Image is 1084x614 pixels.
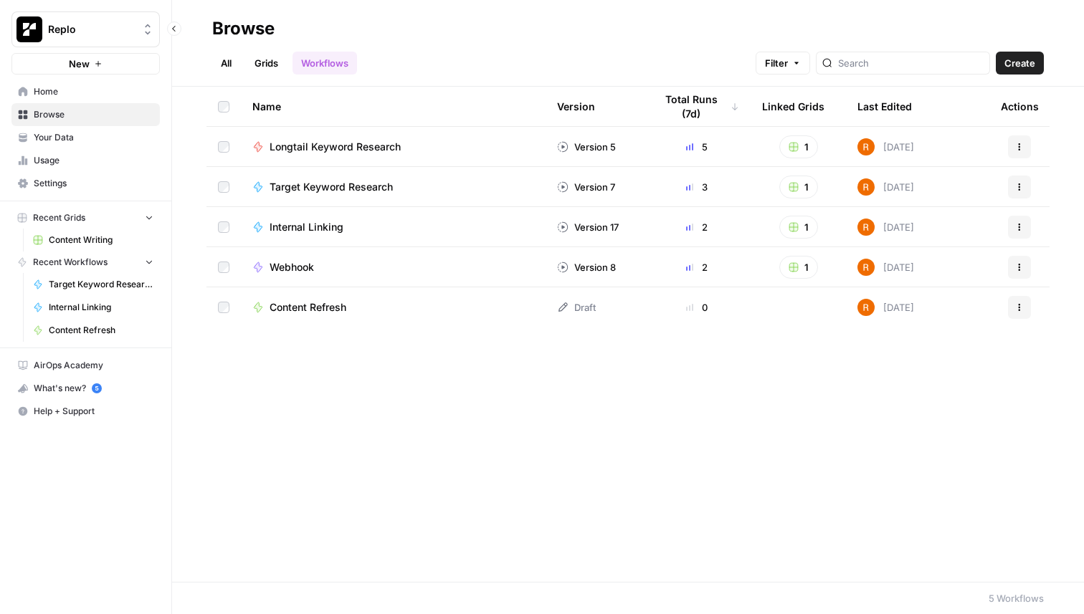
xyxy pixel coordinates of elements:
[252,260,534,274] a: Webhook
[34,154,153,167] span: Usage
[270,180,393,194] span: Target Keyword Research
[252,140,534,154] a: Longtail Keyword Research
[857,259,914,276] div: [DATE]
[212,52,240,75] a: All
[270,300,346,315] span: Content Refresh
[252,220,534,234] a: Internal Linking
[857,219,875,236] img: zagm2afz75jhe1ea038esr7tfxv1
[11,103,160,126] a: Browse
[779,176,818,198] button: 1
[293,52,357,75] a: Workflows
[655,87,739,126] div: Total Runs (7d)
[69,57,90,71] span: New
[857,299,914,316] div: [DATE]
[857,259,875,276] img: zagm2afz75jhe1ea038esr7tfxv1
[33,211,85,224] span: Recent Grids
[996,52,1044,75] button: Create
[857,178,914,196] div: [DATE]
[252,300,534,315] a: Content Refresh
[765,56,788,70] span: Filter
[34,405,153,418] span: Help + Support
[857,178,875,196] img: zagm2afz75jhe1ea038esr7tfxv1
[252,87,534,126] div: Name
[11,80,160,103] a: Home
[212,17,275,40] div: Browse
[34,177,153,190] span: Settings
[762,87,824,126] div: Linked Grids
[92,383,102,393] a: 5
[11,11,160,47] button: Workspace: Replo
[11,207,160,229] button: Recent Grids
[11,126,160,149] a: Your Data
[11,172,160,195] a: Settings
[11,377,160,400] button: What's new? 5
[270,260,314,274] span: Webhook
[655,300,739,315] div: 0
[252,180,534,194] a: Target Keyword Research
[655,140,739,154] div: 5
[270,220,343,234] span: Internal Linking
[1004,56,1035,70] span: Create
[838,56,984,70] input: Search
[27,319,160,342] a: Content Refresh
[27,296,160,319] a: Internal Linking
[12,378,159,399] div: What's new?
[11,149,160,172] a: Usage
[34,131,153,144] span: Your Data
[49,278,153,291] span: Target Keyword Research
[34,359,153,372] span: AirOps Academy
[857,219,914,236] div: [DATE]
[857,87,912,126] div: Last Edited
[11,354,160,377] a: AirOps Academy
[655,220,739,234] div: 2
[95,385,98,392] text: 5
[11,400,160,423] button: Help + Support
[16,16,42,42] img: Replo Logo
[857,138,914,155] div: [DATE]
[34,108,153,121] span: Browse
[11,53,160,75] button: New
[655,180,739,194] div: 3
[557,260,616,274] div: Version 8
[557,220,619,234] div: Version 17
[27,273,160,296] a: Target Keyword Research
[27,229,160,251] a: Content Writing
[756,52,810,75] button: Filter
[11,251,160,273] button: Recent Workflows
[557,140,616,154] div: Version 5
[989,591,1044,605] div: 5 Workflows
[49,234,153,246] span: Content Writing
[557,180,615,194] div: Version 7
[33,256,108,269] span: Recent Workflows
[557,87,595,126] div: Version
[246,52,287,75] a: Grids
[49,324,153,337] span: Content Refresh
[655,260,739,274] div: 2
[557,300,596,315] div: Draft
[857,299,875,316] img: zagm2afz75jhe1ea038esr7tfxv1
[779,135,818,158] button: 1
[270,140,401,154] span: Longtail Keyword Research
[1001,87,1039,126] div: Actions
[48,22,135,37] span: Replo
[49,301,153,314] span: Internal Linking
[779,256,818,279] button: 1
[857,138,875,155] img: zagm2afz75jhe1ea038esr7tfxv1
[34,85,153,98] span: Home
[779,216,818,239] button: 1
